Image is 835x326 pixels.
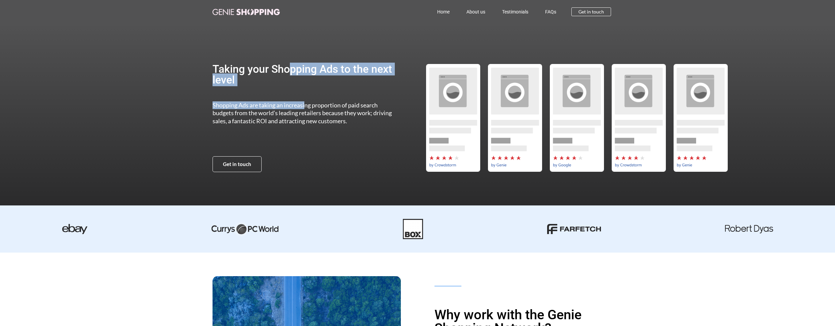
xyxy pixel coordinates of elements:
h2: Taking your Shopping Ads to the next level [213,64,398,85]
div: 5 / 5 [608,64,670,172]
div: by-genie [484,64,546,172]
a: Get in touch [213,156,262,172]
a: About us [458,4,494,20]
a: Get in touch [571,7,611,16]
div: by-genie [670,64,731,172]
div: by-crowdstorm [422,64,484,172]
div: by-google [546,64,608,172]
span: Get in touch [578,9,604,14]
img: Box-01 [403,219,423,239]
div: 1 / 5 [670,64,731,172]
div: 3 / 5 [484,64,546,172]
img: farfetch-01 [547,224,601,234]
a: Home [429,4,458,20]
a: Testimonials [494,4,537,20]
span: Shopping Ads are taking an increasing proportion of paid search budgets from the world’s leading ... [213,101,392,125]
img: genie-shopping-logo [213,9,280,15]
a: FAQs [537,4,565,20]
img: robert dyas [725,225,773,233]
div: Slides [422,64,731,172]
div: 2 / 5 [422,64,484,172]
img: ebay-dark [62,224,87,234]
div: by-crowdstorm [608,64,670,172]
span: Get in touch [223,162,251,167]
nav: Menu [309,4,565,20]
div: 4 / 5 [546,64,608,172]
